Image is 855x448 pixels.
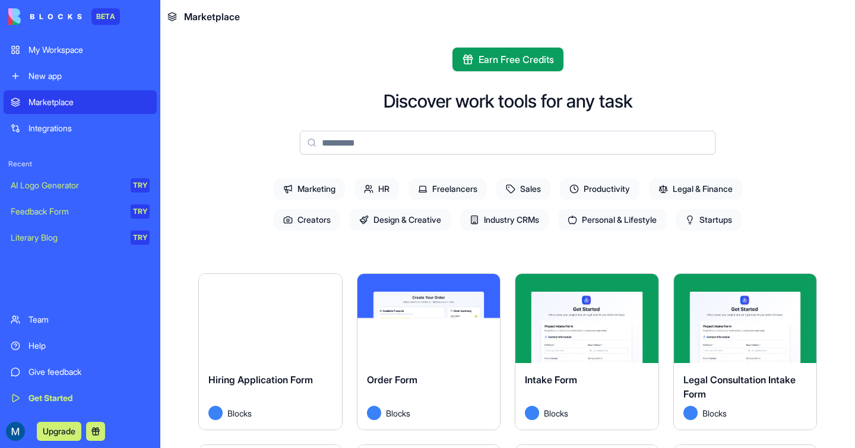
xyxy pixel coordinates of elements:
div: Integrations [28,122,150,134]
span: Industry CRMs [460,209,549,231]
span: Blocks [544,407,568,419]
div: TRY [131,178,150,193]
a: Intake FormAvatarBlocks [515,273,659,430]
div: Get Started [28,392,150,404]
span: Sales [496,178,550,200]
img: Avatar [367,406,381,420]
span: Intake Form [525,374,577,386]
h2: Discover work tools for any task [384,90,632,112]
div: My Workspace [28,44,150,56]
div: Team [28,314,150,326]
span: Design & Creative [350,209,451,231]
div: AI Logo Generator [11,179,122,191]
div: Feedback Form [11,206,122,217]
a: Feedback FormTRY [4,200,157,223]
div: New app [28,70,150,82]
div: Help [28,340,150,352]
span: Blocks [386,407,410,419]
span: Personal & Lifestyle [558,209,666,231]
span: HR [354,178,399,200]
span: Productivity [560,178,639,200]
a: Give feedback [4,360,157,384]
span: Recent [4,159,157,169]
img: Avatar [525,406,539,420]
div: Give feedback [28,366,150,378]
button: Earn Free Credits [452,48,563,71]
div: TRY [131,231,150,245]
span: Order Form [367,374,417,386]
span: Marketplace [184,10,240,24]
span: Creators [274,209,340,231]
span: Blocks [227,407,252,419]
a: New app [4,64,157,88]
a: Marketplace [4,90,157,114]
span: Startups [676,209,742,231]
div: Literary Blog [11,232,122,244]
a: AI Logo GeneratorTRY [4,173,157,197]
span: Hiring Application Form [208,374,313,386]
img: Avatar [208,406,223,420]
a: Order FormAvatarBlocks [357,273,501,430]
span: Earn Free Credits [479,52,554,67]
div: TRY [131,204,150,219]
a: Get Started [4,386,157,410]
a: Literary BlogTRY [4,226,157,250]
span: Legal & Finance [649,178,742,200]
span: Legal Consultation Intake Form [683,374,796,400]
a: Integrations [4,116,157,140]
a: Help [4,334,157,358]
a: Legal Consultation Intake FormAvatarBlocks [673,273,818,430]
div: Marketplace [28,96,150,108]
button: Upgrade [37,422,81,441]
a: Hiring Application FormAvatarBlocks [198,273,343,430]
div: BETA [91,8,120,25]
a: Upgrade [37,425,81,437]
img: logo [8,8,82,25]
a: Team [4,308,157,332]
span: Marketing [274,178,345,200]
span: Blocks [702,407,727,419]
img: Avatar [683,406,698,420]
span: Freelancers [408,178,487,200]
img: ACg8ocIt2alUiI508ww-qrRXisy0P-2RlMCUBZRGXmSj59uQb6xB6cMZ=s96-c [6,422,25,441]
a: My Workspace [4,38,157,62]
a: BETA [8,8,120,25]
